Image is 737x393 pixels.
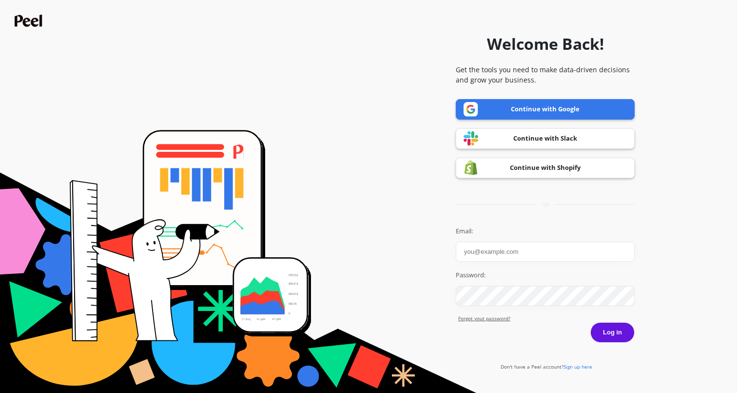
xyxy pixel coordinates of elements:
p: Get the tools you need to make data-driven decisions and grow your business. [456,64,635,85]
a: Forgot yout password? [458,315,635,322]
label: Password: [456,270,635,280]
img: Shopify logo [464,160,478,175]
span: Sign up here [563,363,592,370]
input: you@example.com [456,242,635,262]
a: Continue with Google [456,99,635,120]
label: Email: [456,227,635,236]
a: Continue with Slack [456,128,635,149]
img: Peel [15,15,45,27]
div: or [456,201,635,208]
img: Google logo [464,102,478,117]
a: Continue with Shopify [456,158,635,178]
button: Log in [590,322,635,343]
h1: Welcome Back! [487,32,604,56]
img: Slack logo [464,131,478,146]
a: Don't have a Peel account?Sign up here [501,363,592,370]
